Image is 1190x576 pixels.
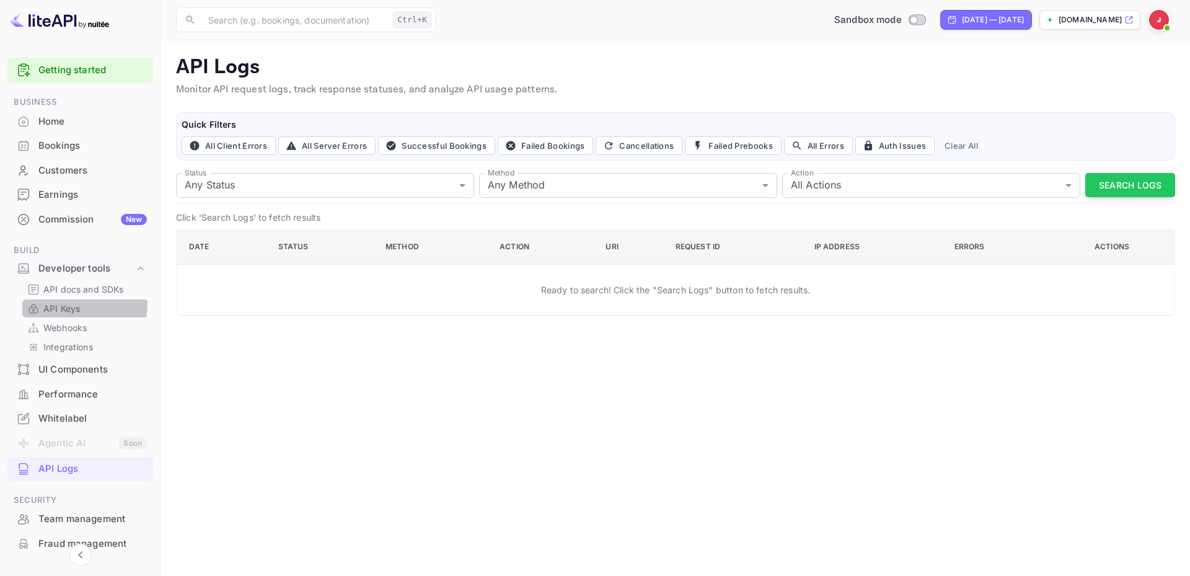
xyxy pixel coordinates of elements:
[666,229,804,264] th: Request ID
[201,7,388,32] input: Search (e.g. bookings, documentation)
[38,388,147,402] div: Performance
[38,115,147,129] div: Home
[791,167,814,178] label: Action
[1085,173,1175,197] button: Search Logs
[27,302,143,315] a: API Keys
[27,321,143,334] a: Webhooks
[176,173,474,198] div: Any Status
[43,302,80,315] p: API Keys
[38,164,147,178] div: Customers
[7,383,153,405] a: Performance
[784,136,853,155] button: All Errors
[829,13,930,27] div: Switch to Production mode
[7,457,153,481] div: API Logs
[7,457,153,480] a: API Logs
[7,159,153,182] a: Customers
[22,319,148,337] div: Webhooks
[596,136,682,155] button: Cancellations
[7,183,153,206] a: Earnings
[1149,10,1169,30] img: Jacques Rossouw
[38,188,147,202] div: Earnings
[185,167,206,178] label: Status
[596,229,665,264] th: URI
[7,244,153,257] span: Build
[7,208,153,232] div: CommissionNew
[1059,14,1122,25] p: [DOMAIN_NAME]
[7,358,153,382] div: UI Components
[27,283,143,296] a: API docs and SDKs
[7,407,153,431] div: Whitelabel
[7,110,153,134] div: Home
[10,10,109,30] img: LiteAPI logo
[7,95,153,109] span: Business
[176,55,1175,80] p: API Logs
[38,262,134,276] div: Developer tools
[804,229,945,264] th: IP Address
[488,167,514,178] label: Method
[7,134,153,157] a: Bookings
[834,13,902,27] span: Sandbox mode
[7,208,153,231] a: CommissionNew
[490,229,596,264] th: Action
[479,173,777,198] div: Any Method
[7,58,153,83] div: Getting started
[945,229,1052,264] th: Errors
[43,340,93,353] p: Integrations
[278,136,376,155] button: All Server Errors
[7,183,153,207] div: Earnings
[22,338,148,356] div: Integrations
[121,214,147,225] div: New
[182,118,1170,131] h6: Quick Filters
[962,14,1024,25] div: [DATE] — [DATE]
[378,136,495,155] button: Successful Bookings
[43,283,124,296] p: API docs and SDKs
[268,229,376,264] th: Status
[376,229,490,264] th: Method
[182,136,276,155] button: All Client Errors
[27,340,143,353] a: Integrations
[7,532,153,556] div: Fraud management
[7,383,153,407] div: Performance
[7,507,153,530] a: Team management
[38,512,147,526] div: Team management
[38,63,147,78] a: Getting started
[69,544,92,566] button: Collapse navigation
[7,110,153,133] a: Home
[38,139,147,153] div: Bookings
[7,494,153,507] span: Security
[38,462,147,476] div: API Logs
[7,532,153,555] a: Fraud management
[177,229,268,264] th: Date
[541,283,811,296] p: Ready to search! Click the "Search Logs" button to fetch results.
[685,136,782,155] button: Failed Prebooks
[782,173,1080,198] div: All Actions
[498,136,594,155] button: Failed Bookings
[43,321,87,334] p: Webhooks
[7,358,153,381] a: UI Components
[22,299,148,317] div: API Keys
[176,82,1175,97] p: Monitor API request logs, track response statuses, and analyze API usage patterns.
[1052,229,1175,264] th: Actions
[22,280,148,298] div: API docs and SDKs
[940,136,983,155] button: Clear All
[38,537,147,551] div: Fraud management
[176,211,1175,224] p: Click 'Search Logs' to fetch results
[38,412,147,426] div: Whitelabel
[38,213,147,227] div: Commission
[7,407,153,430] a: Whitelabel
[7,134,153,158] div: Bookings
[855,136,935,155] button: Auth Issues
[38,363,147,377] div: UI Components
[393,12,431,28] div: Ctrl+K
[7,159,153,183] div: Customers
[7,507,153,531] div: Team management
[7,258,153,280] div: Developer tools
